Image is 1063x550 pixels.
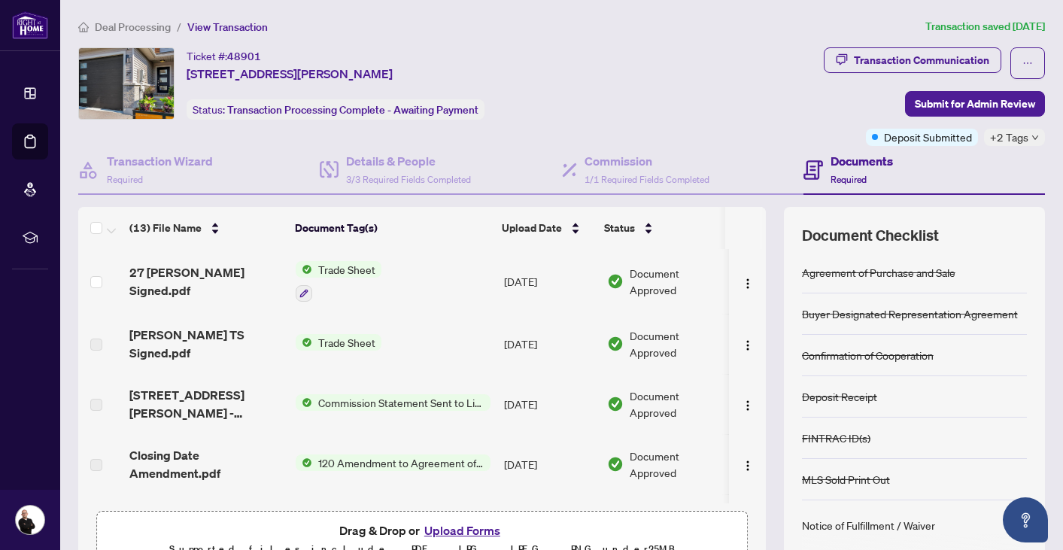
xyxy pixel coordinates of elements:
[598,207,726,249] th: Status
[736,332,760,356] button: Logo
[802,430,870,446] div: FINTRAC ID(s)
[915,92,1035,116] span: Submit for Admin Review
[123,207,289,249] th: (13) File Name
[802,471,890,488] div: MLS Sold Print Out
[802,388,877,405] div: Deposit Receipt
[607,273,624,290] img: Document Status
[604,220,635,236] span: Status
[824,47,1001,73] button: Transaction Communication
[296,334,312,351] img: Status Icon
[129,220,202,236] span: (13) File Name
[420,521,505,540] button: Upload Forms
[1022,58,1033,68] span: ellipsis
[296,334,381,351] button: Status IconTrade Sheet
[736,392,760,416] button: Logo
[339,521,505,540] span: Drag & Drop or
[502,220,562,236] span: Upload Date
[630,327,724,360] span: Document Approved
[312,394,490,411] span: Commission Statement Sent to Listing Brokerage
[630,448,724,481] span: Document Approved
[831,152,893,170] h4: Documents
[585,152,709,170] h4: Commission
[496,207,598,249] th: Upload Date
[607,396,624,412] img: Document Status
[498,249,601,314] td: [DATE]
[227,50,261,63] span: 48901
[129,326,284,362] span: [PERSON_NAME] TS Signed.pdf
[1031,134,1039,141] span: down
[742,339,754,351] img: Logo
[187,65,393,83] span: [STREET_ADDRESS][PERSON_NAME]
[585,174,709,185] span: 1/1 Required Fields Completed
[296,261,381,302] button: Status IconTrade Sheet
[346,152,471,170] h4: Details & People
[187,99,484,120] div: Status:
[346,174,471,185] span: 3/3 Required Fields Completed
[1003,497,1048,542] button: Open asap
[107,152,213,170] h4: Transaction Wizard
[742,460,754,472] img: Logo
[129,446,284,482] span: Closing Date Amendment.pdf
[12,11,48,39] img: logo
[736,452,760,476] button: Logo
[296,394,490,411] button: Status IconCommission Statement Sent to Listing Brokerage
[854,48,989,72] div: Transaction Communication
[312,334,381,351] span: Trade Sheet
[129,263,284,299] span: 27 [PERSON_NAME] Signed.pdf
[925,18,1045,35] article: Transaction saved [DATE]
[742,400,754,412] img: Logo
[312,454,490,471] span: 120 Amendment to Agreement of Purchase and Sale
[79,48,174,119] img: IMG-X12270501_1.jpg
[289,207,496,249] th: Document Tag(s)
[187,20,268,34] span: View Transaction
[16,506,44,534] img: Profile Icon
[187,47,261,65] div: Ticket #:
[296,261,312,278] img: Status Icon
[802,347,934,363] div: Confirmation of Cooperation
[498,374,601,434] td: [DATE]
[177,18,181,35] li: /
[312,261,381,278] span: Trade Sheet
[990,129,1028,146] span: +2 Tags
[802,264,955,281] div: Agreement of Purchase and Sale
[630,265,724,298] span: Document Approved
[802,225,939,246] span: Document Checklist
[607,336,624,352] img: Document Status
[736,269,760,293] button: Logo
[742,278,754,290] img: Logo
[802,517,935,533] div: Notice of Fulfillment / Waiver
[498,314,601,374] td: [DATE]
[129,386,284,422] span: [STREET_ADDRESS][PERSON_NAME] - Invoice.pdf
[498,434,601,494] td: [DATE]
[296,454,312,471] img: Status Icon
[227,103,478,117] span: Transaction Processing Complete - Awaiting Payment
[905,91,1045,117] button: Submit for Admin Review
[78,22,89,32] span: home
[802,305,1018,322] div: Buyer Designated Representation Agreement
[296,454,490,471] button: Status Icon120 Amendment to Agreement of Purchase and Sale
[95,20,171,34] span: Deal Processing
[607,456,624,473] img: Document Status
[884,129,972,145] span: Deposit Submitted
[831,174,867,185] span: Required
[296,394,312,411] img: Status Icon
[107,174,143,185] span: Required
[630,387,724,421] span: Document Approved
